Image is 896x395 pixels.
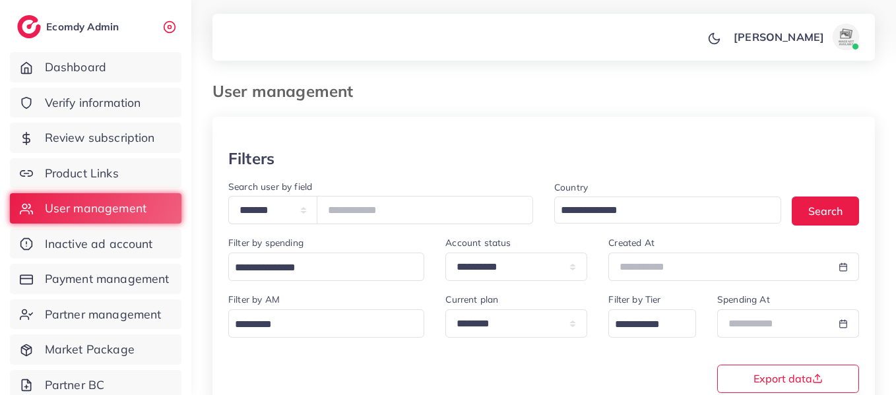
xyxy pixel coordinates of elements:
[445,293,498,306] label: Current plan
[717,365,859,393] button: Export data
[212,82,364,101] h3: User management
[45,270,170,288] span: Payment management
[753,373,823,384] span: Export data
[445,236,511,249] label: Account status
[45,306,162,323] span: Partner management
[45,59,106,76] span: Dashboard
[608,309,696,338] div: Search for option
[717,293,770,306] label: Spending At
[45,129,155,146] span: Review subscription
[228,293,280,306] label: Filter by AM
[228,236,304,249] label: Filter by spending
[10,88,181,118] a: Verify information
[726,24,864,50] a: [PERSON_NAME]avatar
[554,197,781,224] div: Search for option
[45,341,135,358] span: Market Package
[554,181,588,194] label: Country
[10,158,181,189] a: Product Links
[45,165,119,182] span: Product Links
[608,236,655,249] label: Created At
[45,200,146,217] span: User management
[228,149,274,168] h3: Filters
[230,258,407,278] input: Search for option
[10,299,181,330] a: Partner management
[230,315,407,335] input: Search for option
[45,235,153,253] span: Inactive ad account
[10,264,181,294] a: Payment management
[10,123,181,153] a: Review subscription
[45,94,141,111] span: Verify information
[228,309,424,338] div: Search for option
[792,197,859,225] button: Search
[10,229,181,259] a: Inactive ad account
[46,20,122,33] h2: Ecomdy Admin
[734,29,824,45] p: [PERSON_NAME]
[10,334,181,365] a: Market Package
[610,315,679,335] input: Search for option
[608,293,660,306] label: Filter by Tier
[833,24,859,50] img: avatar
[17,15,122,38] a: logoEcomdy Admin
[45,377,105,394] span: Partner BC
[10,52,181,82] a: Dashboard
[10,193,181,224] a: User management
[556,200,764,221] input: Search for option
[228,180,312,193] label: Search user by field
[17,15,41,38] img: logo
[228,253,424,281] div: Search for option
